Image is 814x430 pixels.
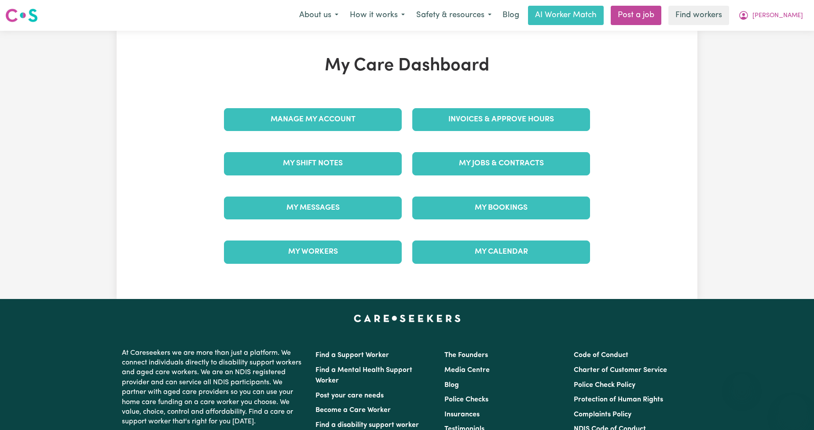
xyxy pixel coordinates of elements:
[574,411,631,418] a: Complaints Policy
[574,352,628,359] a: Code of Conduct
[444,352,488,359] a: The Founders
[315,352,389,359] a: Find a Support Worker
[315,367,412,384] a: Find a Mental Health Support Worker
[574,367,667,374] a: Charter of Customer Service
[752,11,803,21] span: [PERSON_NAME]
[444,382,459,389] a: Blog
[354,315,461,322] a: Careseekers home page
[344,6,411,25] button: How it works
[412,197,590,219] a: My Bookings
[444,396,488,403] a: Police Checks
[733,6,809,25] button: My Account
[224,152,402,175] a: My Shift Notes
[5,5,38,26] a: Careseekers logo
[412,108,590,131] a: Invoices & Approve Hours
[293,6,344,25] button: About us
[412,241,590,263] a: My Calendar
[412,152,590,175] a: My Jobs & Contracts
[5,7,38,23] img: Careseekers logo
[315,422,419,429] a: Find a disability support worker
[574,382,635,389] a: Police Check Policy
[224,108,402,131] a: Manage My Account
[497,6,524,25] a: Blog
[444,367,490,374] a: Media Centre
[411,6,497,25] button: Safety & resources
[528,6,604,25] a: AI Worker Match
[224,197,402,219] a: My Messages
[779,395,807,423] iframe: Button to launch messaging window
[315,392,384,399] a: Post your care needs
[574,396,663,403] a: Protection of Human Rights
[444,411,480,418] a: Insurances
[668,6,729,25] a: Find workers
[315,407,391,414] a: Become a Care Worker
[733,374,751,391] iframe: Close message
[224,241,402,263] a: My Workers
[219,55,595,77] h1: My Care Dashboard
[611,6,661,25] a: Post a job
